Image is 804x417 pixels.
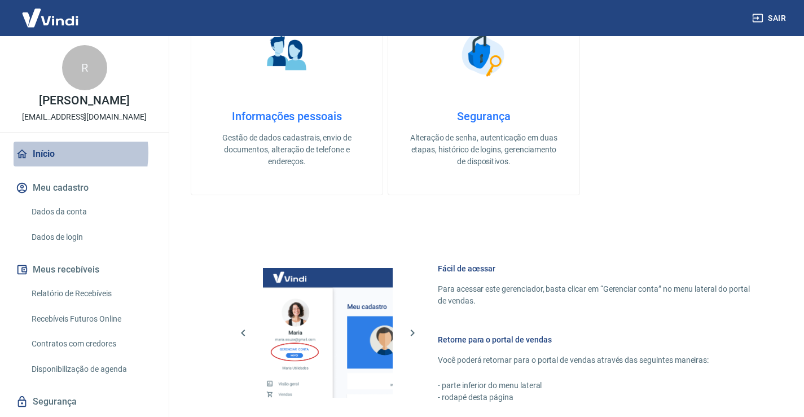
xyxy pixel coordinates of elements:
p: - rodapé desta página [438,392,750,403]
button: Meus recebíveis [14,257,155,282]
a: Relatório de Recebíveis [27,282,155,305]
p: Gestão de dados cadastrais, envio de documentos, alteração de telefone e endereços. [209,132,364,168]
a: Dados da conta [27,200,155,223]
img: Vindi [14,1,87,35]
a: Recebíveis Futuros Online [27,308,155,331]
div: R [62,45,107,90]
p: Você poderá retornar para o portal de vendas através das seguintes maneiras: [438,354,750,366]
h4: Informações pessoais [209,109,364,123]
button: Sair [750,8,790,29]
p: - parte inferior do menu lateral [438,380,750,392]
p: [PERSON_NAME] [39,95,129,107]
a: Contratos com credores [27,332,155,355]
button: Meu cadastro [14,175,155,200]
h6: Retorne para o portal de vendas [438,334,750,345]
img: Imagem da dashboard mostrando o botão de gerenciar conta na sidebar no lado esquerdo [263,268,393,398]
a: Segurança [14,389,155,414]
a: Início [14,142,155,166]
a: Dados de login [27,226,155,249]
h4: Segurança [406,109,561,123]
img: Segurança [456,26,512,82]
img: Informações pessoais [259,26,315,82]
p: Alteração de senha, autenticação em duas etapas, histórico de logins, gerenciamento de dispositivos. [406,132,561,168]
a: Disponibilização de agenda [27,358,155,381]
h6: Fácil de acessar [438,263,750,274]
p: [EMAIL_ADDRESS][DOMAIN_NAME] [22,111,147,123]
p: Para acessar este gerenciador, basta clicar em “Gerenciar conta” no menu lateral do portal de ven... [438,283,750,307]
